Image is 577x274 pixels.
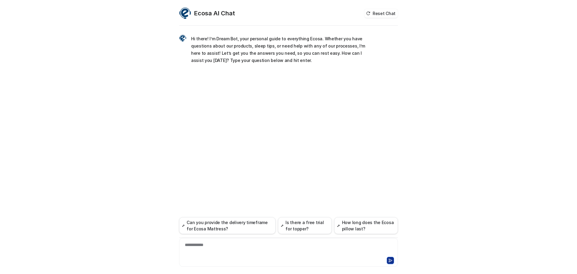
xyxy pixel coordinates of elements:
[191,35,367,64] p: Hi there! I’m Dream Bot, your personal guide to everything Ecosa. Whether you have questions abou...
[179,35,186,42] img: Widget
[334,217,398,234] button: How long does the Ecosa pillow last?
[179,7,191,19] img: Widget
[194,9,235,17] h2: Ecosa AI Chat
[179,217,276,234] button: Can you provide the delivery timeframe for Ecosa Mattress?
[278,217,332,234] button: Is there a free trial for topper?
[364,9,398,18] button: Reset Chat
